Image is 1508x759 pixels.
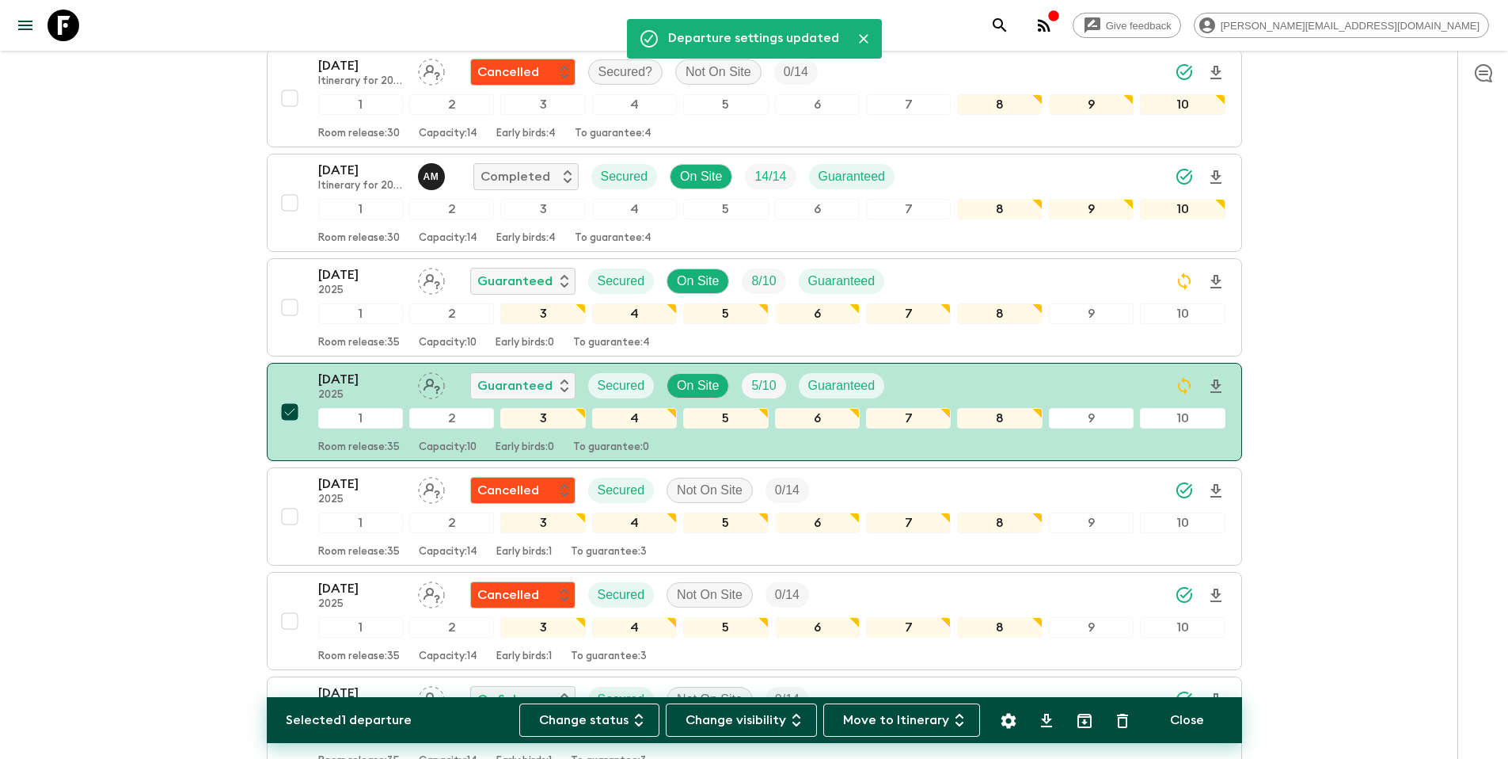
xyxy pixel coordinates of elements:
[1175,585,1194,605] svg: Synced Successfully
[677,376,719,395] p: On Site
[775,94,860,115] div: 6
[683,513,768,533] div: 5
[318,75,405,88] p: Itinerary for 2023 & AR1_[DATE] + AR1_[DATE] (DO NOT USE AFTER AR1_[DATE]) (old)
[666,704,817,737] button: Change visibility
[808,272,876,291] p: Guaranteed
[418,482,445,494] span: Assign pack leader
[680,167,722,186] p: On Site
[742,269,785,294] div: Trip Fill
[1049,303,1134,324] div: 9
[1175,63,1194,82] svg: Synced Successfully
[775,408,860,429] div: 6
[751,272,776,291] p: 8 / 10
[774,59,818,85] div: Trip Fill
[496,546,552,559] p: Early birds: 1
[866,617,951,638] div: 7
[957,408,1042,429] div: 8
[984,10,1016,41] button: search adventures
[592,94,677,115] div: 4
[318,303,403,324] div: 1
[496,337,554,349] p: Early birds: 0
[775,617,860,638] div: 6
[667,582,753,608] div: Not On Site
[765,582,809,608] div: Trip Fill
[683,408,768,429] div: 5
[267,258,1242,357] button: [DATE]2025Assign pack leaderGuaranteedSecuredOn SiteTrip FillGuaranteed12345678910Room release:35...
[409,408,494,429] div: 2
[409,199,494,219] div: 2
[318,546,400,559] p: Room release: 35
[775,585,800,605] p: 0 / 14
[477,376,553,395] p: Guaranteed
[745,164,796,189] div: Trip Fill
[588,59,663,85] div: Secured?
[318,284,405,297] p: 2025
[667,478,753,503] div: Not On Site
[1049,408,1134,429] div: 9
[754,167,786,186] p: 14 / 14
[588,582,655,608] div: Secured
[571,650,647,663] p: To guarantee: 3
[419,337,477,349] p: Capacity: 10
[775,690,800,709] p: 0 / 14
[1206,482,1225,501] svg: Download Onboarding
[677,481,743,500] p: Not On Site
[592,408,677,429] div: 4
[418,63,445,76] span: Assign pack leader
[1049,199,1134,219] div: 9
[267,363,1242,461] button: [DATE]2025Assign pack leaderGuaranteedSecuredOn SiteTrip FillGuaranteed12345678910Room release:35...
[588,373,655,399] div: Secured
[318,128,400,140] p: Room release: 30
[419,232,477,245] p: Capacity: 14
[477,690,524,709] p: On Sale
[575,128,651,140] p: To guarantee: 4
[852,27,876,51] button: Close
[993,705,1024,737] button: Settings
[318,494,405,506] p: 2025
[742,373,785,399] div: Trip Fill
[1073,13,1181,38] a: Give feedback
[957,94,1042,115] div: 8
[418,691,445,704] span: Assign pack leader
[1175,690,1194,709] svg: Synced Successfully
[1140,199,1225,219] div: 10
[775,481,800,500] p: 0 / 14
[1049,94,1134,115] div: 9
[500,408,585,429] div: 3
[819,167,886,186] p: Guaranteed
[318,94,403,115] div: 1
[1140,513,1225,533] div: 10
[866,303,951,324] div: 7
[591,164,658,189] div: Secured
[1206,273,1225,292] svg: Download Onboarding
[519,704,659,737] button: Change status
[592,513,677,533] div: 4
[1175,481,1194,500] svg: Synced Successfully
[496,441,554,454] p: Early birds: 0
[1107,705,1138,737] button: Delete
[1069,705,1100,737] button: Archive (Completed, Cancelled or Unsynced Departures only)
[592,617,677,638] div: 4
[1031,705,1062,737] button: Download CSV
[765,687,809,712] div: Trip Fill
[318,370,405,389] p: [DATE]
[318,513,403,533] div: 1
[957,617,1042,638] div: 8
[670,164,732,189] div: On Site
[418,377,445,390] span: Assign pack leader
[318,441,400,454] p: Room release: 35
[1049,617,1134,638] div: 9
[1140,303,1225,324] div: 10
[409,617,494,638] div: 2
[683,199,768,219] div: 5
[470,477,575,504] div: Flash Pack cancellation
[500,199,585,219] div: 3
[9,10,41,41] button: menu
[1140,617,1225,638] div: 10
[496,232,556,245] p: Early birds: 4
[601,167,648,186] p: Secured
[598,690,645,709] p: Secured
[470,59,575,86] div: Flash Pack cancellation
[318,579,405,598] p: [DATE]
[1206,168,1225,187] svg: Download Onboarding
